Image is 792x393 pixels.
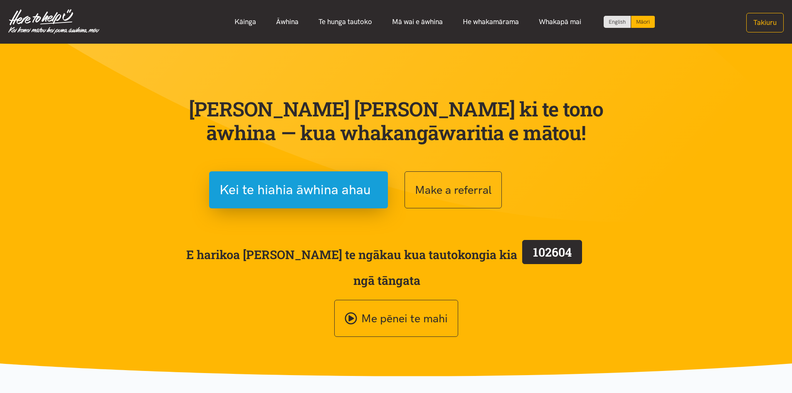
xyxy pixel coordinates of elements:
[604,16,631,28] a: Switch to English
[188,97,604,145] p: [PERSON_NAME] [PERSON_NAME] ki te tono āwhina — kua whakangāwaritia e mātou!
[225,13,266,31] a: Kāinga
[308,13,382,31] a: Te hunga tautoko
[529,13,591,31] a: Whakapā mai
[8,9,99,34] img: Home
[220,179,371,200] span: Kei te hiahia āwhina ahau
[746,13,784,32] button: Takiuru
[334,300,458,337] a: Me pēnei te mahi
[405,171,502,208] button: Make a referral
[209,171,388,208] button: Kei te hiahia āwhina ahau
[170,238,604,290] span: E harikoa [PERSON_NAME] te ngākau kua tautokongia kia ngā tāngata
[517,238,587,271] a: 102604
[266,13,308,31] a: Āwhina
[604,16,655,28] div: Language toggle
[533,244,572,260] span: 102604
[453,13,529,31] a: He whakamārama
[382,13,453,31] a: Mā wai e āwhina
[631,16,655,28] div: Māori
